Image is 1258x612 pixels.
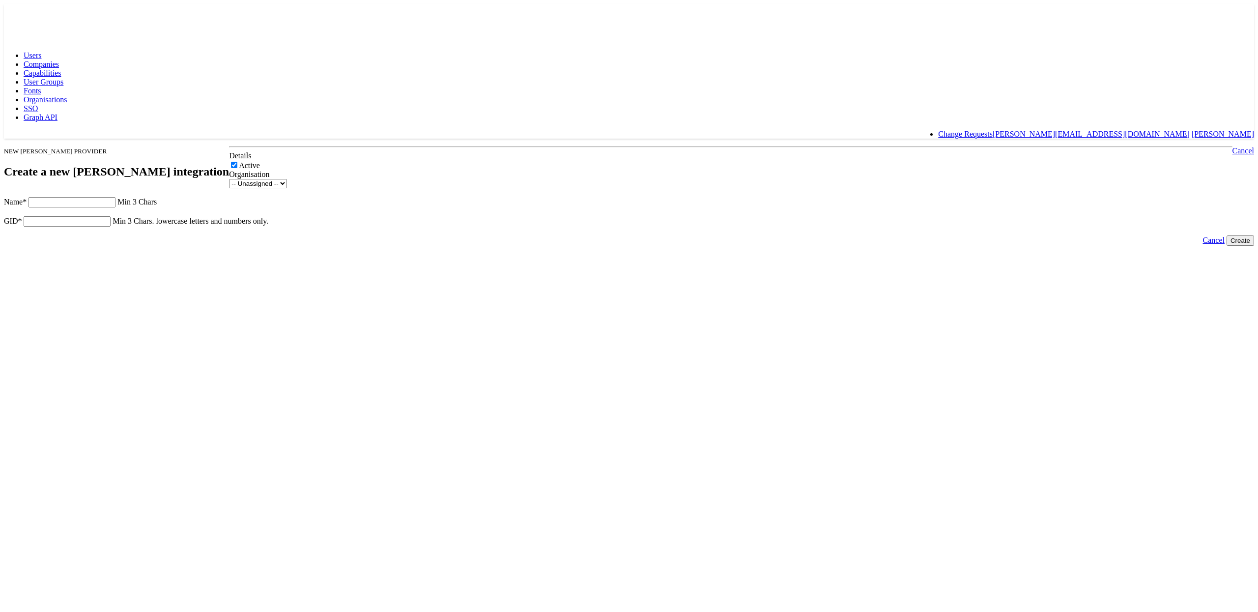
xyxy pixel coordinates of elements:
[113,217,268,225] span: Min 3 Chars. lowercase letters and numbers only.
[4,198,27,206] label: Name*
[229,161,260,170] label: Active
[24,69,61,77] a: Capabilities
[24,113,57,121] a: Graph API
[1192,130,1254,138] a: [PERSON_NAME]
[1227,235,1254,246] input: Create
[231,162,237,168] input: Active
[24,95,67,104] a: Organisations
[1232,146,1254,155] a: Cancel
[24,104,38,113] a: SSO
[24,60,59,68] a: Companies
[24,51,41,59] a: Users
[24,87,41,95] a: Fonts
[938,130,993,138] a: Change Requests
[993,130,1190,138] a: [PERSON_NAME][EMAIL_ADDRESS][DOMAIN_NAME]
[4,151,1254,160] div: Details
[117,198,157,206] span: Min 3 Chars
[4,165,229,178] h2: Create a new [PERSON_NAME] integration
[24,78,63,86] a: User Groups
[4,147,107,155] small: NEW [PERSON_NAME] PROVIDER
[229,170,269,178] label: Organisation
[1203,236,1225,244] a: Cancel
